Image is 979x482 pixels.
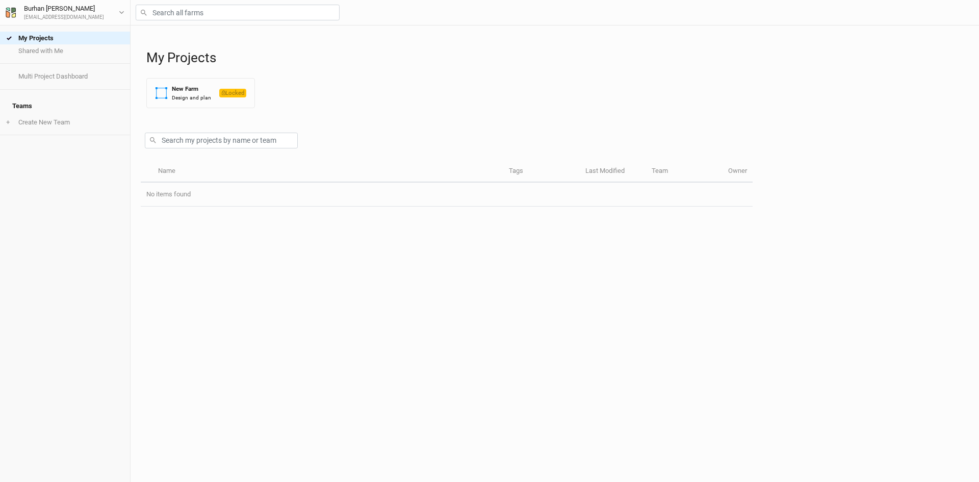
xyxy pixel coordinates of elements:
div: [EMAIL_ADDRESS][DOMAIN_NAME] [24,14,104,21]
div: New Farm [172,85,211,93]
th: Name [152,161,503,183]
th: Team [646,161,723,183]
button: Burhan [PERSON_NAME][EMAIL_ADDRESS][DOMAIN_NAME] [5,3,125,21]
th: Tags [503,161,580,183]
input: Search all farms [136,5,340,20]
th: Last Modified [580,161,646,183]
th: Owner [723,161,753,183]
div: Design and plan [172,94,211,102]
span: Locked [219,89,246,97]
td: No items found [141,183,753,207]
button: New FarmDesign and planLocked [146,78,255,108]
input: Search my projects by name or team [145,133,298,148]
h4: Teams [6,96,124,116]
div: Burhan [PERSON_NAME] [24,4,104,14]
h1: My Projects [146,50,969,66]
span: + [6,118,10,126]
